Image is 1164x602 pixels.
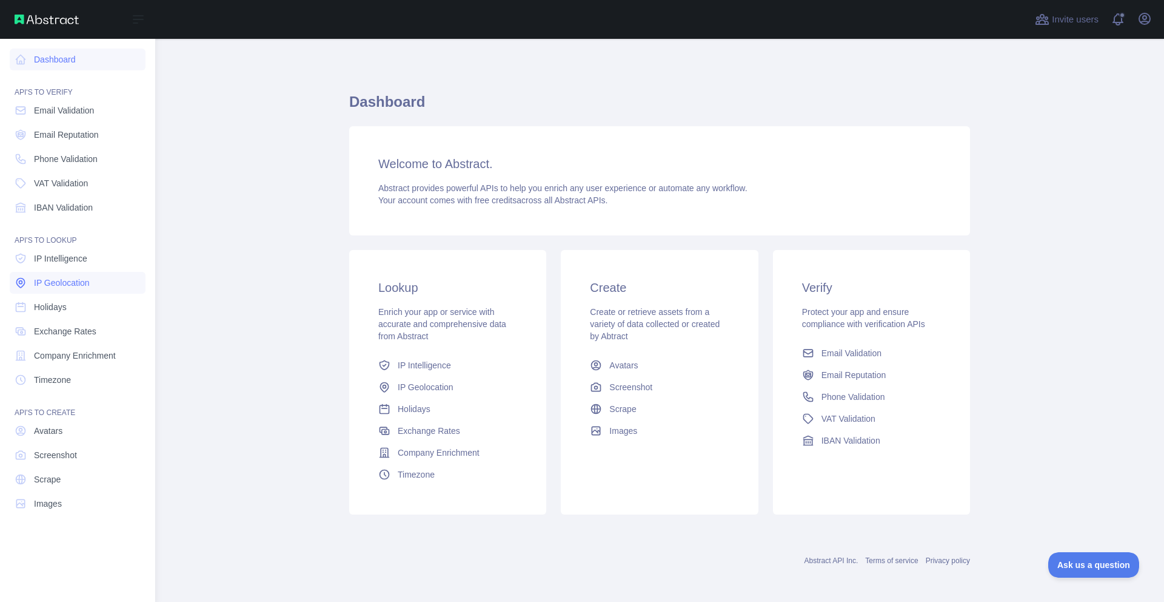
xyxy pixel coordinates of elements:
[797,430,946,451] a: IBAN Validation
[821,413,875,425] span: VAT Validation
[378,195,607,205] span: Your account comes with across all Abstract APIs.
[378,183,748,193] span: Abstract provides powerful APIs to help you enrich any user experience or automate any workflow.
[34,350,116,362] span: Company Enrichment
[373,420,522,442] a: Exchange Rates
[34,177,88,189] span: VAT Validation
[34,201,93,214] span: IBAN Validation
[821,391,885,403] span: Phone Validation
[802,307,925,329] span: Protect your app and ensure compliance with verification APIs
[10,221,145,245] div: API'S TO LOOKUP
[34,301,67,313] span: Holidays
[609,403,636,415] span: Scrape
[10,345,145,367] a: Company Enrichment
[373,354,522,376] a: IP Intelligence
[10,444,145,466] a: Screenshot
[609,425,637,437] span: Images
[797,408,946,430] a: VAT Validation
[349,92,970,121] h1: Dashboard
[373,442,522,464] a: Company Enrichment
[373,376,522,398] a: IP Geolocation
[34,498,62,510] span: Images
[10,272,145,294] a: IP Geolocation
[10,393,145,418] div: API'S TO CREATE
[10,73,145,97] div: API'S TO VERIFY
[1032,10,1101,29] button: Invite users
[585,420,734,442] a: Images
[398,425,460,437] span: Exchange Rates
[10,420,145,442] a: Avatars
[34,449,77,461] span: Screenshot
[373,464,522,485] a: Timezone
[821,435,880,447] span: IBAN Validation
[10,49,145,70] a: Dashboard
[10,148,145,170] a: Phone Validation
[585,354,734,376] a: Avatars
[804,556,858,565] a: Abstract API Inc.
[590,307,720,341] span: Create or retrieve assets from a variety of data collected or created by Abtract
[10,100,145,121] a: Email Validation
[34,374,71,386] span: Timezone
[373,398,522,420] a: Holidays
[1048,552,1140,578] iframe: Toggle Customer Support
[34,277,90,289] span: IP Geolocation
[34,153,98,165] span: Phone Validation
[821,347,881,359] span: Email Validation
[797,386,946,408] a: Phone Validation
[10,320,145,342] a: Exchange Rates
[797,364,946,386] a: Email Reputation
[34,325,96,337] span: Exchange Rates
[398,468,435,481] span: Timezone
[10,124,145,146] a: Email Reputation
[926,556,970,565] a: Privacy policy
[1052,13,1099,27] span: Invite users
[475,195,517,205] span: free credits
[590,279,729,296] h3: Create
[10,493,145,515] a: Images
[34,129,99,141] span: Email Reputation
[10,197,145,218] a: IBAN Validation
[34,104,94,117] span: Email Validation
[10,296,145,318] a: Holidays
[609,381,652,393] span: Screenshot
[398,403,430,415] span: Holidays
[15,15,79,24] img: Abstract API
[797,342,946,364] a: Email Validation
[609,359,638,371] span: Avatars
[34,252,87,265] span: IP Intelligence
[34,473,61,485] span: Scrape
[10,172,145,194] a: VAT Validation
[34,425,62,437] span: Avatars
[585,398,734,420] a: Scrape
[10,369,145,391] a: Timezone
[865,556,918,565] a: Terms of service
[378,279,517,296] h3: Lookup
[398,359,451,371] span: IP Intelligence
[802,279,941,296] h3: Verify
[821,369,886,381] span: Email Reputation
[378,155,941,172] h3: Welcome to Abstract.
[398,381,453,393] span: IP Geolocation
[398,447,480,459] span: Company Enrichment
[10,248,145,269] a: IP Intelligence
[378,307,506,341] span: Enrich your app or service with accurate and comprehensive data from Abstract
[585,376,734,398] a: Screenshot
[10,468,145,490] a: Scrape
